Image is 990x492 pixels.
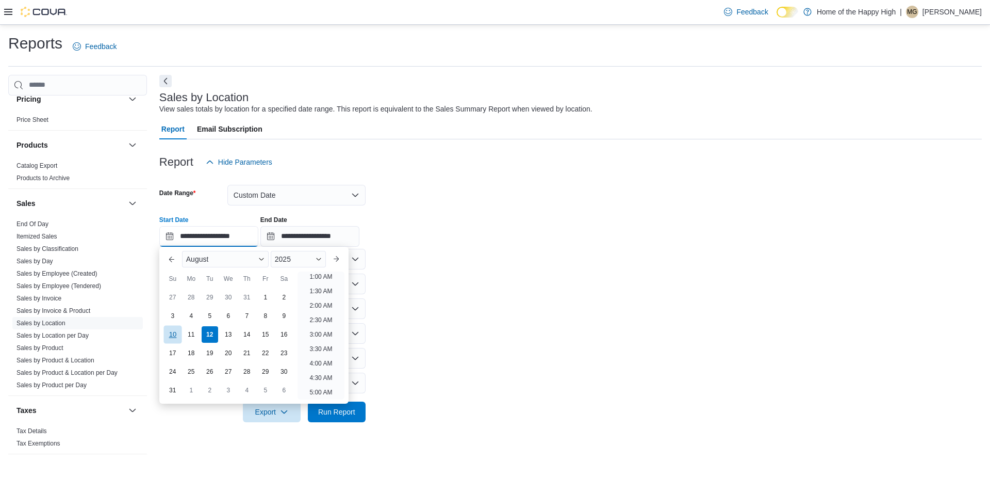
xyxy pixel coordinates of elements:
[202,382,218,399] div: day-2
[305,314,336,326] li: 2:30 AM
[183,271,200,287] div: Mo
[159,216,189,224] label: Start Date
[183,308,200,324] div: day-4
[126,197,139,210] button: Sales
[298,272,344,400] ul: Time
[16,257,53,265] span: Sales by Day
[260,226,359,247] input: Press the down key to open a popover containing a calendar.
[183,363,200,380] div: day-25
[16,245,78,252] a: Sales by Classification
[276,271,292,287] div: Sa
[276,363,292,380] div: day-30
[305,357,336,370] li: 4:00 AM
[16,319,65,327] span: Sales by Location
[276,308,292,324] div: day-9
[85,41,117,52] span: Feedback
[16,369,118,376] a: Sales by Product & Location per Day
[202,289,218,306] div: day-29
[16,220,48,228] span: End Of Day
[220,289,237,306] div: day-30
[720,2,772,22] a: Feedback
[16,232,57,241] span: Itemized Sales
[220,308,237,324] div: day-6
[164,363,181,380] div: day-24
[16,116,48,124] span: Price Sheet
[900,6,902,18] p: |
[220,271,237,287] div: We
[16,331,89,340] span: Sales by Location per Day
[305,343,336,355] li: 3:30 AM
[220,363,237,380] div: day-27
[69,36,121,57] a: Feedback
[239,271,255,287] div: Th
[318,407,355,417] span: Run Report
[16,220,48,228] a: End Of Day
[257,271,274,287] div: Fr
[16,282,101,290] a: Sales by Employee (Tendered)
[16,440,60,447] a: Tax Exemptions
[308,402,366,422] button: Run Report
[16,381,87,389] span: Sales by Product per Day
[16,162,57,169] a: Catalog Export
[202,326,218,343] div: day-12
[276,289,292,306] div: day-2
[260,216,287,224] label: End Date
[305,372,336,384] li: 4:30 AM
[257,363,274,380] div: day-29
[276,326,292,343] div: day-16
[16,94,124,104] button: Pricing
[16,369,118,377] span: Sales by Product & Location per Day
[16,140,124,150] button: Products
[239,308,255,324] div: day-7
[164,345,181,361] div: day-17
[218,157,272,167] span: Hide Parameters
[159,156,193,168] h3: Report
[16,295,61,302] a: Sales by Invoice
[257,382,274,399] div: day-5
[16,198,124,209] button: Sales
[16,245,78,253] span: Sales by Classification
[126,93,139,105] button: Pricing
[227,185,366,205] button: Custom Date
[159,104,592,115] div: View sales totals by location for a specified date range. This report is equivalent to the Sales ...
[8,425,147,454] div: Taxes
[8,218,147,395] div: Sales
[8,160,147,188] div: Products
[16,405,37,416] h3: Taxes
[351,255,359,263] button: Open list of options
[351,280,359,288] button: Open list of options
[8,114,147,130] div: Pricing
[164,289,181,306] div: day-27
[275,255,291,263] span: 2025
[305,328,336,341] li: 3:00 AM
[276,345,292,361] div: day-23
[16,233,57,240] a: Itemized Sales
[16,94,41,104] h3: Pricing
[907,6,917,18] span: MG
[183,326,200,343] div: day-11
[271,251,326,267] div: Button. Open the year selector. 2025 is currently selected.
[239,326,255,343] div: day-14
[163,325,181,343] div: day-10
[202,363,218,380] div: day-26
[243,402,301,422] button: Export
[197,119,262,139] span: Email Subscription
[182,251,269,267] div: Button. Open the month selector. August is currently selected.
[183,382,200,399] div: day-1
[202,152,276,172] button: Hide Parameters
[16,382,87,389] a: Sales by Product per Day
[351,305,359,313] button: Open list of options
[8,33,62,54] h1: Reports
[16,270,97,277] a: Sales by Employee (Created)
[126,404,139,417] button: Taxes
[906,6,918,18] div: Machaela Gardner
[239,363,255,380] div: day-28
[305,299,336,312] li: 2:00 AM
[163,251,180,267] button: Previous Month
[159,75,172,87] button: Next
[16,198,36,209] h3: Sales
[186,255,209,263] span: August
[21,7,67,17] img: Cova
